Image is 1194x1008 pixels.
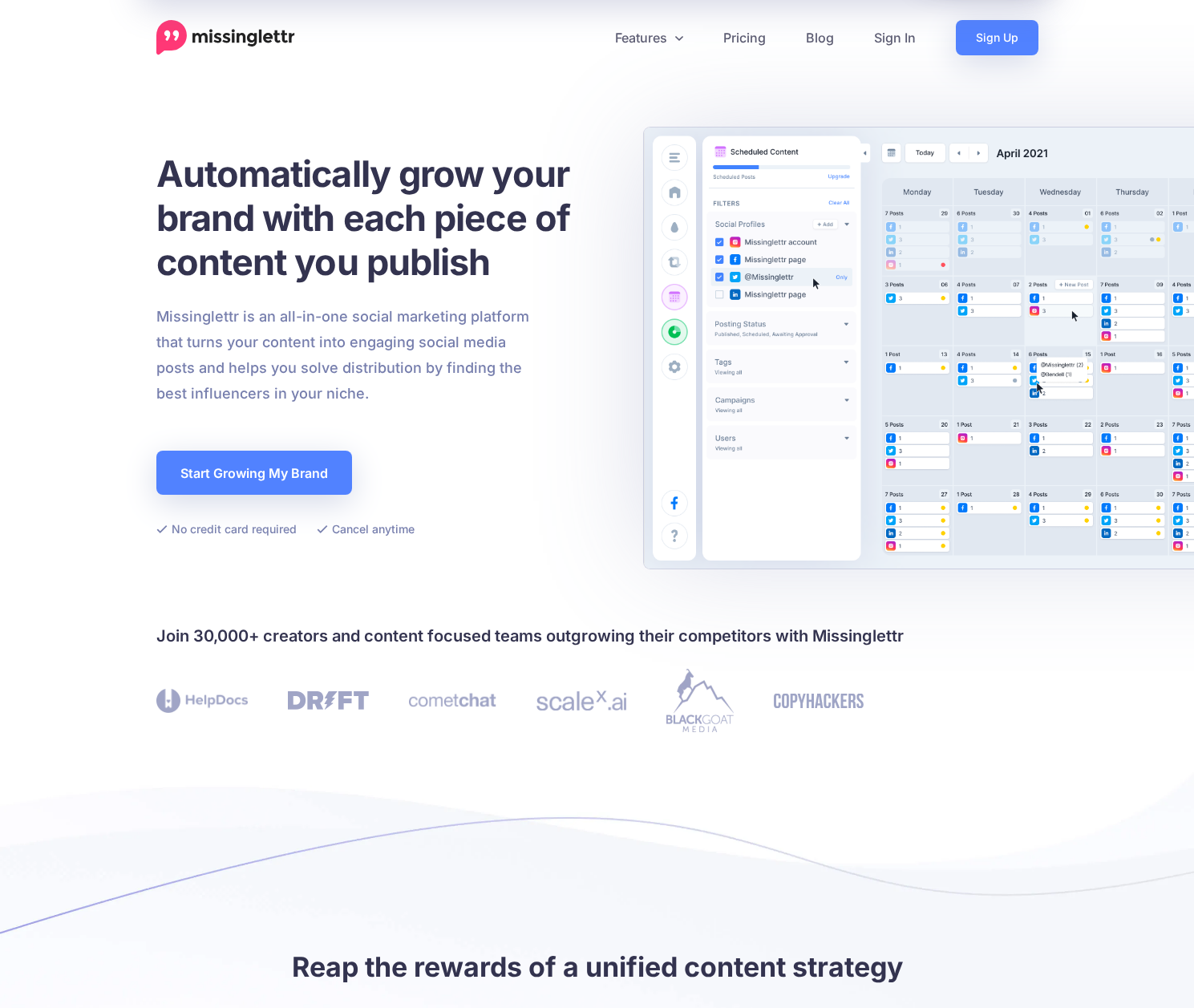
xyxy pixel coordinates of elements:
[786,20,854,55] a: Blog
[595,20,703,55] a: Features
[156,152,609,284] h1: Automatically grow your brand with each piece of content you publish
[703,20,786,55] a: Pricing
[156,623,1038,649] h4: Join 30,000+ creators and content focused teams outgrowing their competitors with Missinglettr
[956,20,1038,55] a: Sign Up
[156,20,295,55] a: Home
[156,304,530,407] p: Missinglettr is an all-in-one social marketing platform that turns your content into engaging soc...
[854,20,936,55] a: Sign In
[156,451,352,495] a: Start Growing My Brand
[156,519,297,539] li: No credit card required
[317,519,415,539] li: Cancel anytime
[156,949,1038,985] h2: Reap the rewards of a unified content strategy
